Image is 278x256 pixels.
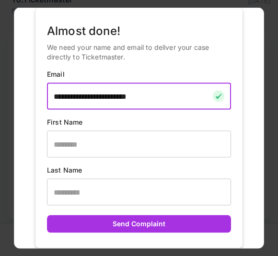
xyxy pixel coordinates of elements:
[47,43,231,62] p: We need your name and email to deliver your case directly to Ticketmaster.
[47,215,231,233] button: Send Complaint
[47,70,231,79] p: Email
[47,117,231,127] p: First Name
[213,91,224,102] img: checkmark
[47,23,231,39] h5: Almost done!
[47,165,231,175] p: Last Name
